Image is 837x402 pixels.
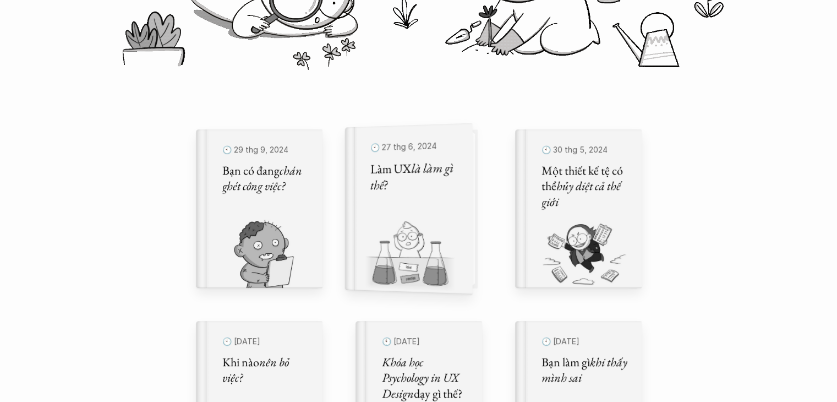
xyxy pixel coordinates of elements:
h5: Bạn có đang [222,163,309,194]
p: 🕙 [DATE] [541,334,628,349]
em: khi thấy mình sai [541,354,630,386]
em: Khóa học Psychology in UX Design [382,354,461,401]
em: hủy diệt cả thế giới [541,178,622,210]
h5: Một thiết kế tệ có thể [541,163,628,210]
h5: Làm UX [370,160,458,194]
a: 🕙 27 thg 6, 2024Làm UXlà làm gì thế? [355,129,482,288]
h5: Khi nào [222,355,309,386]
a: 🕙 30 thg 5, 2024Một thiết kế tệ có thểhủy diệt cả thế giới [515,129,642,288]
p: 🕙 27 thg 6, 2024 [370,138,458,155]
p: 🕙 [DATE] [382,334,469,349]
h5: Bạn làm gì [541,355,628,386]
em: là làm gì thế? [370,159,456,194]
a: 🕙 29 thg 9, 2024Bạn có đangchán ghét công việc? [196,129,322,288]
em: chán ghét công việc? [222,162,304,194]
p: 🕙 30 thg 5, 2024 [541,143,628,157]
h5: dạy gì thế? [382,355,469,402]
p: 🕙 [DATE] [222,334,309,349]
p: 🕙 29 thg 9, 2024 [222,143,309,157]
em: nên bỏ việc? [222,354,291,386]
